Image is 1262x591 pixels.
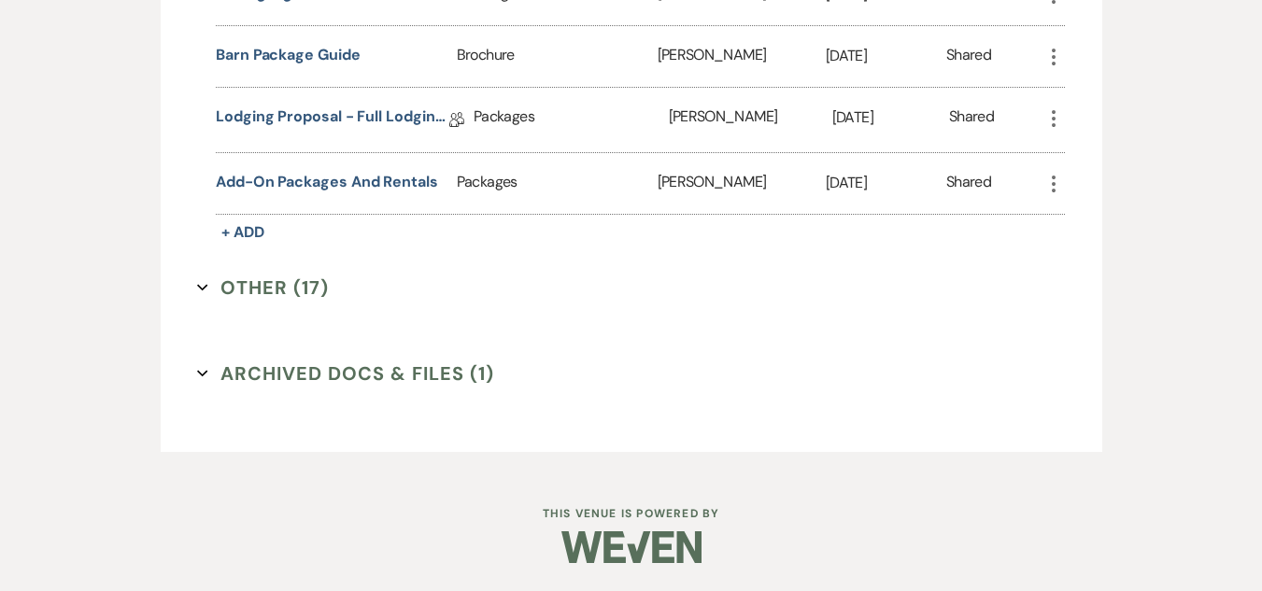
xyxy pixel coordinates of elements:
button: Barn Package Guide [216,44,361,66]
span: + Add [221,222,264,242]
button: Other (17) [197,274,329,302]
div: [PERSON_NAME] [658,153,826,214]
button: + Add [216,219,270,246]
div: Shared [946,171,991,196]
p: [DATE] [832,106,949,130]
button: Add-on Packages and Rentals [216,171,438,193]
div: Brochure [457,26,658,87]
div: Shared [946,44,991,69]
img: Weven Logo [561,514,702,580]
a: Lodging Proposal - Full Lodging List [216,106,449,134]
div: Shared [949,106,994,134]
div: Packages [457,153,658,214]
button: Archived Docs & Files (1) [197,359,494,387]
div: Packages [474,88,669,152]
div: [PERSON_NAME] [658,26,826,87]
div: [PERSON_NAME] [669,88,832,152]
p: [DATE] [826,171,946,195]
p: [DATE] [826,44,946,68]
